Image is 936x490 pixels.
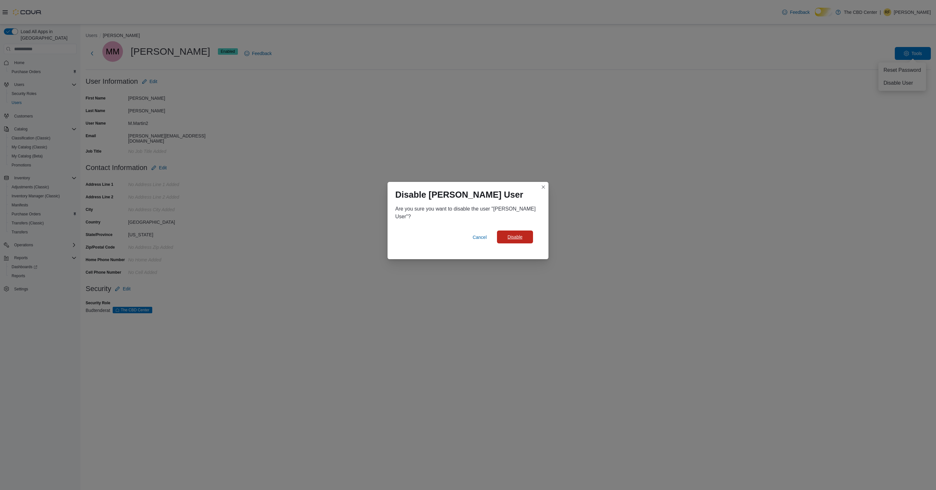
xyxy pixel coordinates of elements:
[470,231,489,244] button: Cancel
[395,190,523,200] h1: Disable [PERSON_NAME] User
[539,183,547,191] button: Closes this modal window
[473,234,487,240] span: Cancel
[497,231,533,243] button: Disable
[508,234,523,240] span: Disable
[395,205,541,221] div: Are you sure you want to disable the user "[PERSON_NAME] User"?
